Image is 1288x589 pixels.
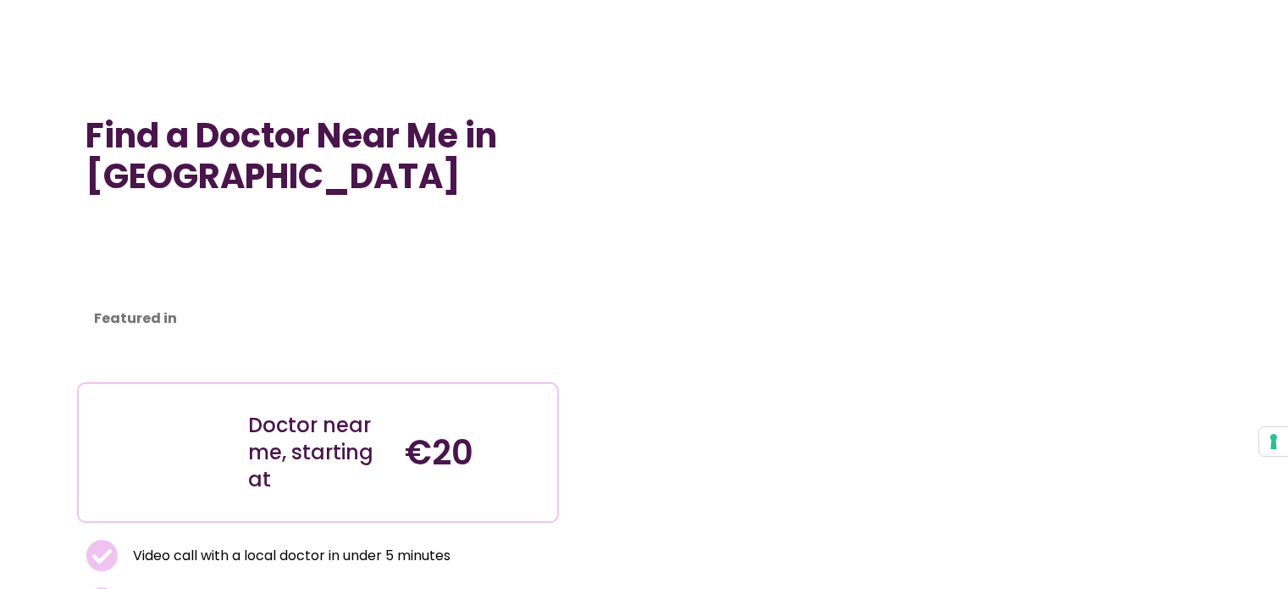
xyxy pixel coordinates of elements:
[248,412,388,493] div: Doctor near me, starting at
[86,115,550,197] h1: Find a Doctor Near Me in [GEOGRAPHIC_DATA]
[86,214,238,341] iframe: Customer reviews powered by Trustpilot
[405,432,544,473] h4: €20
[94,308,177,328] strong: Featured in
[1259,427,1288,456] button: Your consent preferences for tracking technologies
[129,544,451,568] span: Video call with a local doctor in under 5 minutes
[106,397,218,508] img: Illustration depicting a young woman in a casual outfit, engaged with her smartphone. She has a p...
